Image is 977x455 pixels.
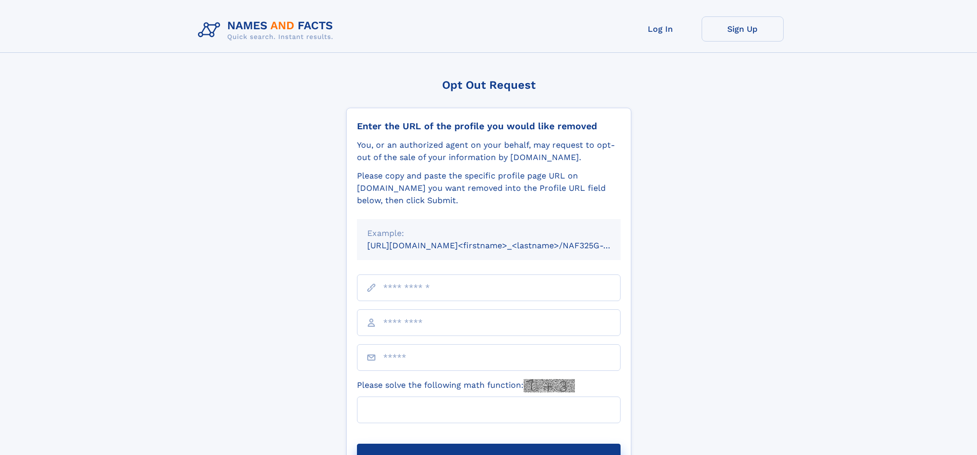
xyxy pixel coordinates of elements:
[357,379,575,392] label: Please solve the following math function:
[620,16,702,42] a: Log In
[702,16,784,42] a: Sign Up
[357,170,621,207] div: Please copy and paste the specific profile page URL on [DOMAIN_NAME] you want removed into the Pr...
[346,78,631,91] div: Opt Out Request
[357,121,621,132] div: Enter the URL of the profile you would like removed
[357,139,621,164] div: You, or an authorized agent on your behalf, may request to opt-out of the sale of your informatio...
[367,241,640,250] small: [URL][DOMAIN_NAME]<firstname>_<lastname>/NAF325G-xxxxxxxx
[194,16,342,44] img: Logo Names and Facts
[367,227,610,240] div: Example:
